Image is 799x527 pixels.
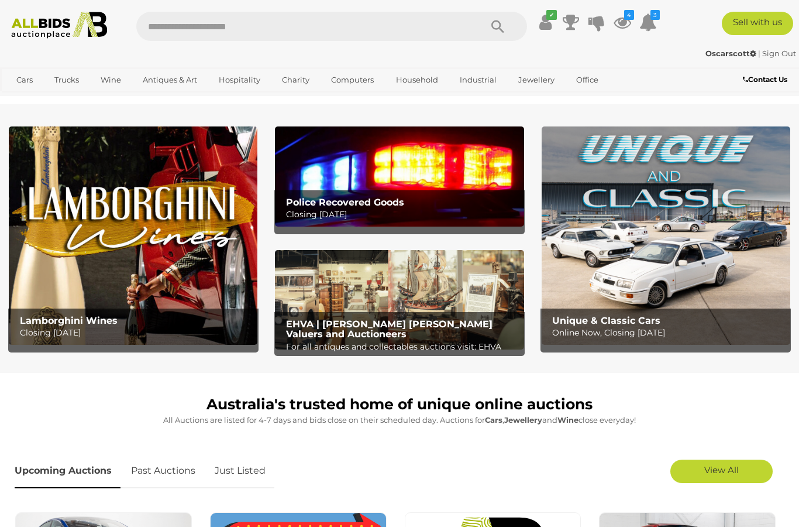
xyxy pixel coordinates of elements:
p: Closing [DATE] [286,207,519,222]
p: Online Now, Closing [DATE] [552,326,785,340]
a: Office [569,70,606,90]
a: Police Recovered Goods Police Recovered Goods Closing [DATE] [275,126,524,226]
a: Industrial [452,70,504,90]
span: View All [704,464,739,475]
a: Household [388,70,446,90]
span: | [758,49,760,58]
img: EHVA | Evans Hastings Valuers and Auctioneers [275,250,524,350]
a: 4 [614,12,631,33]
b: Lamborghini Wines [20,315,118,326]
p: For all antiques and collectables auctions visit: EHVA [286,340,519,354]
img: Unique & Classic Cars [542,126,790,345]
a: Unique & Classic Cars Unique & Classic Cars Online Now, Closing [DATE] [542,126,790,345]
a: Oscarscott [705,49,758,58]
b: Police Recovered Goods [286,197,404,208]
a: Wine [93,70,129,90]
a: View All [670,460,773,483]
img: Police Recovered Goods [275,126,524,226]
a: Computers [323,70,381,90]
img: Allbids.com.au [6,12,112,39]
a: Past Auctions [122,454,204,488]
a: Hospitality [211,70,268,90]
img: Lamborghini Wines [9,126,257,345]
a: 3 [639,12,657,33]
i: 3 [650,10,660,20]
a: Sign Out [762,49,796,58]
i: 4 [624,10,634,20]
b: EHVA | [PERSON_NAME] [PERSON_NAME] Valuers and Auctioneers [286,319,493,340]
a: Lamborghini Wines Lamborghini Wines Closing [DATE] [9,126,257,345]
a: Jewellery [511,70,562,90]
a: Antiques & Art [135,70,205,90]
a: Cars [9,70,40,90]
a: Trucks [47,70,87,90]
strong: Wine [557,415,578,425]
a: [GEOGRAPHIC_DATA] [54,90,153,109]
a: ✔ [536,12,554,33]
a: Sell with us [722,12,793,35]
a: EHVA | Evans Hastings Valuers and Auctioneers EHVA | [PERSON_NAME] [PERSON_NAME] Valuers and Auct... [275,250,524,350]
p: Closing [DATE] [20,326,253,340]
b: Contact Us [743,75,787,84]
a: Sports [9,90,48,109]
button: Search [469,12,527,41]
strong: Oscarscott [705,49,756,58]
a: Just Listed [206,454,274,488]
strong: Cars [485,415,502,425]
a: Charity [274,70,317,90]
i: ✔ [546,10,557,20]
p: All Auctions are listed for 4-7 days and bids close on their scheduled day. Auctions for , and cl... [15,413,784,427]
h1: Australia's trusted home of unique online auctions [15,396,784,413]
strong: Jewellery [504,415,542,425]
a: Contact Us [743,73,790,86]
b: Unique & Classic Cars [552,315,660,326]
a: Upcoming Auctions [15,454,120,488]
